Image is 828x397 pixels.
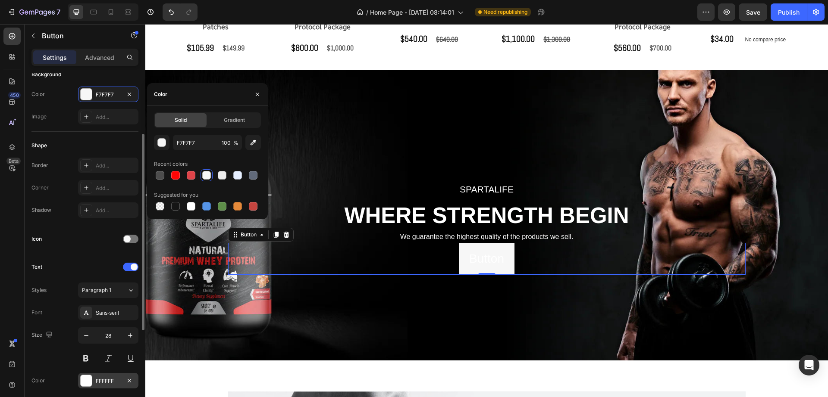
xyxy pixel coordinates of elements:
iframe: Design area [145,24,828,397]
p: 7 [56,7,60,17]
div: Color [154,90,167,98]
div: Open Intercom Messenger [799,355,819,375]
button: Paragraph 1 [78,282,138,298]
div: Add... [96,113,136,121]
div: Text [31,263,42,271]
div: Shadow [31,206,51,214]
div: Shape [31,142,47,149]
span: Gradient [224,116,245,124]
div: Image [31,113,47,121]
p: Advanced [85,53,114,62]
span: % [233,139,238,147]
div: Sans-serif [96,309,136,317]
span: Need republishing [483,8,527,16]
div: Undo/Redo [163,3,198,21]
div: Publish [778,8,800,17]
div: Size [31,329,54,341]
div: Beta [6,158,21,164]
div: F7F7F7 [96,91,121,99]
div: Add... [96,162,136,170]
span: Solid [175,116,187,124]
span: Paragraph 1 [82,286,111,294]
div: FFFFFF [96,377,121,385]
div: Color [31,90,45,98]
p: Button [324,224,359,245]
div: Suggested for you [154,191,198,199]
button: 7 [3,3,64,21]
div: Add... [96,207,136,214]
div: Styles [31,286,47,294]
div: Icon [31,235,42,243]
div: Color [31,377,45,385]
button: <p>Button</p> [314,219,369,251]
span: / [366,8,368,17]
div: Background [31,71,61,78]
span: Save [746,9,760,16]
div: Corner [31,184,49,192]
div: Button [94,207,113,214]
input: Eg: FFFFFF [173,135,218,150]
div: Border [31,161,48,169]
button: Publish [771,3,807,21]
div: Add... [96,184,136,192]
div: Recent colors [154,160,188,168]
p: Settings [43,53,67,62]
span: Home Page - [DATE] 08:14:01 [370,8,454,17]
button: Save [739,3,767,21]
div: Font [31,309,42,316]
p: Button [42,31,115,41]
div: 450 [8,92,21,99]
